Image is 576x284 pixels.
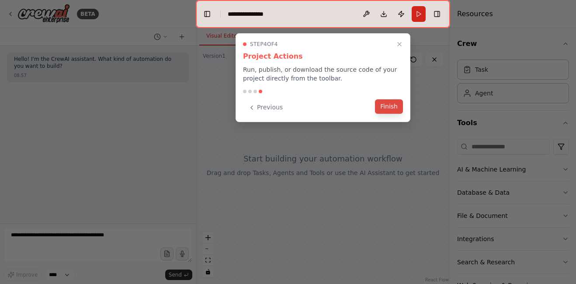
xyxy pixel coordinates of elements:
button: Hide left sidebar [201,8,213,20]
h3: Project Actions [243,51,403,62]
p: Run, publish, or download the source code of your project directly from the toolbar. [243,65,403,83]
span: Step 4 of 4 [250,41,278,48]
button: Close walkthrough [394,39,405,49]
button: Finish [375,99,403,114]
button: Previous [243,100,288,115]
